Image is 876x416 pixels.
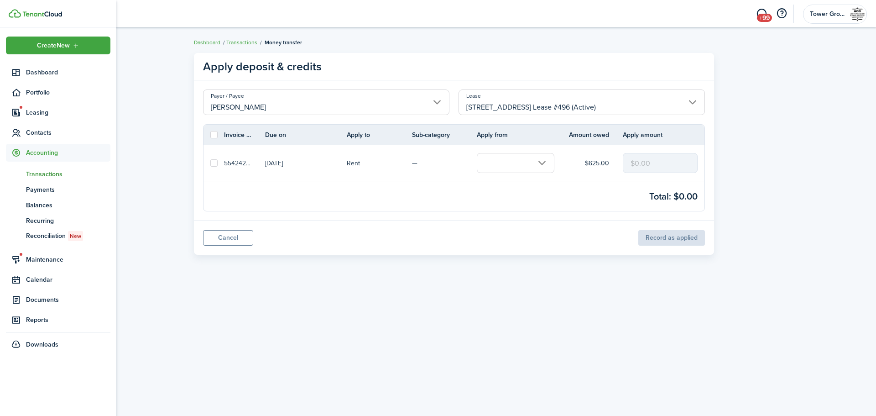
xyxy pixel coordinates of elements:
[265,130,347,140] th: Due on
[810,11,846,17] span: Tower Grove Community Development Corporation
[26,295,110,305] span: Documents
[347,158,360,168] p: Rent
[26,315,110,325] span: Reports
[26,169,110,179] span: Transactions
[37,42,70,49] span: Create New
[26,216,110,226] span: Recurring
[265,38,302,47] span: Money transfer
[649,190,698,203] checkout-total-main: Total: $0.00
[26,108,110,117] span: Leasing
[774,6,789,21] button: Open resource center
[412,158,417,168] p: —
[26,200,110,210] span: Balances
[412,130,477,140] th: Sub-category
[585,158,609,168] p: $625.00
[757,14,772,22] span: +99
[6,166,110,182] a: Transactions
[224,130,265,140] th: Invoice ID
[6,182,110,197] a: Payments
[26,148,110,158] span: Accounting
[753,2,770,26] a: Messaging
[224,145,265,181] a: 55424239
[26,340,58,349] span: Downloads
[6,197,110,213] a: Balances
[265,145,347,181] a: [DATE]
[26,185,110,195] span: Payments
[569,130,623,140] th: Amount owed
[26,88,110,97] span: Portfolio
[6,311,110,329] a: Reports
[412,145,477,181] a: —
[6,213,110,228] a: Recurring
[6,37,110,54] button: Open menu
[203,230,253,246] a: Cancel
[265,158,283,168] p: [DATE]
[224,158,251,168] p: 55424239
[9,9,21,18] img: TenantCloud
[6,228,110,244] a: ReconciliationNew
[850,7,865,21] img: Tower Grove Community Development Corporation
[26,68,110,77] span: Dashboard
[568,145,623,181] a: $625.00
[70,232,81,240] span: New
[477,130,568,140] th: Apply from
[226,38,257,47] a: Transactions
[26,231,110,241] span: Reconciliation
[347,145,412,181] a: Rent
[26,275,110,284] span: Calendar
[26,128,110,137] span: Contacts
[26,255,110,264] span: Maintenance
[203,58,322,75] panel-main-title: Apply deposit & credits
[623,130,704,140] th: Apply amount
[22,11,62,17] img: TenantCloud
[347,130,412,140] th: Apply to
[194,38,220,47] a: Dashboard
[6,63,110,81] a: Dashboard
